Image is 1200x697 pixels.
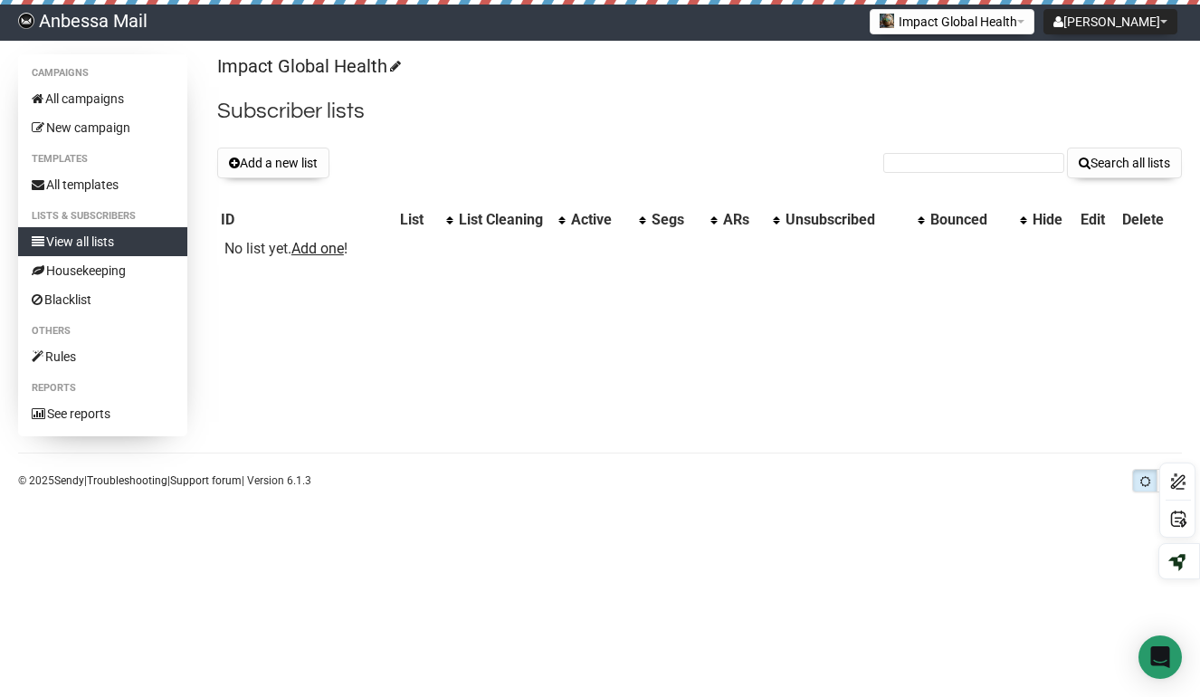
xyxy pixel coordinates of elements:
[1119,207,1182,233] th: Delete: No sort applied, sorting is disabled
[18,84,187,113] a: All campaigns
[870,9,1034,34] button: Impact Global Health
[217,55,398,77] a: Impact Global Health
[217,207,396,233] th: ID: No sort applied, sorting is disabled
[18,170,187,199] a: All templates
[18,377,187,399] li: Reports
[723,211,764,229] div: ARs
[18,113,187,142] a: New campaign
[54,474,84,487] a: Sendy
[396,207,455,233] th: List: No sort applied, activate to apply an ascending sort
[1067,148,1182,178] button: Search all lists
[18,62,187,84] li: Campaigns
[217,148,329,178] button: Add a new list
[18,285,187,314] a: Blacklist
[1033,211,1073,229] div: Hide
[170,474,242,487] a: Support forum
[652,211,700,229] div: Segs
[221,211,393,229] div: ID
[217,95,1182,128] h2: Subscriber lists
[18,205,187,227] li: Lists & subscribers
[571,211,631,229] div: Active
[217,233,396,265] td: No list yet. !
[18,320,187,342] li: Others
[1138,635,1182,679] div: Open Intercom Messenger
[786,211,909,229] div: Unsubscribed
[927,207,1029,233] th: Bounced: No sort applied, activate to apply an ascending sort
[18,471,311,491] p: © 2025 | | | Version 6.1.3
[782,207,927,233] th: Unsubscribed: No sort applied, activate to apply an ascending sort
[1122,211,1178,229] div: Delete
[291,240,344,257] a: Add one
[18,256,187,285] a: Housekeeping
[648,207,719,233] th: Segs: No sort applied, activate to apply an ascending sort
[1081,211,1115,229] div: Edit
[18,227,187,256] a: View all lists
[459,211,549,229] div: List Cleaning
[455,207,567,233] th: List Cleaning: No sort applied, activate to apply an ascending sort
[880,14,894,28] img: 7.png
[1043,9,1177,34] button: [PERSON_NAME]
[930,211,1011,229] div: Bounced
[18,13,34,29] img: e4aa14e7ddc095015cacadb13f170a66
[18,342,187,371] a: Rules
[18,148,187,170] li: Templates
[87,474,167,487] a: Troubleshooting
[400,211,437,229] div: List
[719,207,782,233] th: ARs: No sort applied, activate to apply an ascending sort
[567,207,649,233] th: Active: No sort applied, activate to apply an ascending sort
[1077,207,1119,233] th: Edit: No sort applied, sorting is disabled
[1029,207,1077,233] th: Hide: No sort applied, sorting is disabled
[18,399,187,428] a: See reports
